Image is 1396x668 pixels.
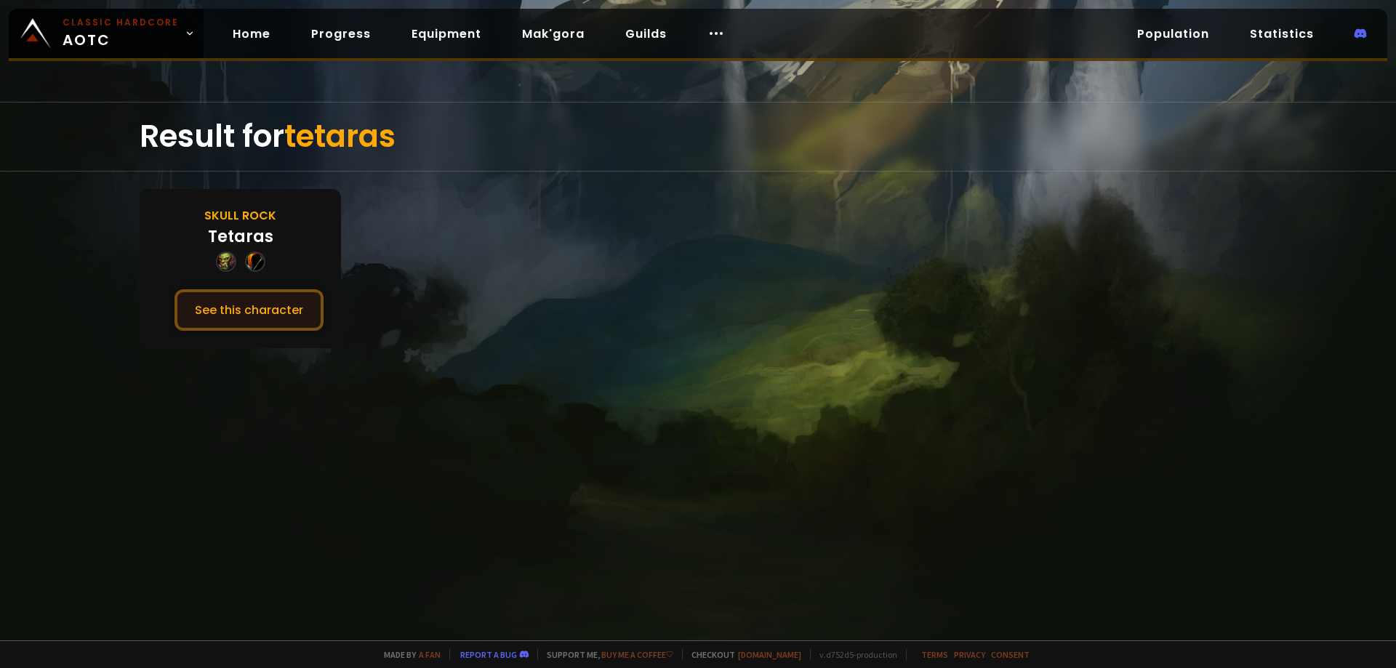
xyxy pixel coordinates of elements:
a: Progress [300,19,382,49]
a: Home [221,19,282,49]
a: Report a bug [460,649,517,660]
button: See this character [174,289,324,331]
span: tetaras [284,115,396,158]
a: Guilds [614,19,678,49]
a: Buy me a coffee [601,649,673,660]
a: Equipment [400,19,493,49]
a: Classic HardcoreAOTC [9,9,204,58]
span: v. d752d5 - production [810,649,897,660]
a: [DOMAIN_NAME] [738,649,801,660]
span: AOTC [63,16,179,51]
a: Statistics [1238,19,1325,49]
a: a fan [419,649,441,660]
small: Classic Hardcore [63,16,179,29]
a: Privacy [954,649,985,660]
span: Checkout [682,649,801,660]
div: Result for [140,102,1256,171]
a: Population [1126,19,1221,49]
div: Tetaras [208,225,273,249]
div: Skull Rock [204,206,276,225]
span: Made by [375,649,441,660]
a: Consent [991,649,1030,660]
span: Support me, [537,649,673,660]
a: Terms [921,649,948,660]
a: Mak'gora [510,19,596,49]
